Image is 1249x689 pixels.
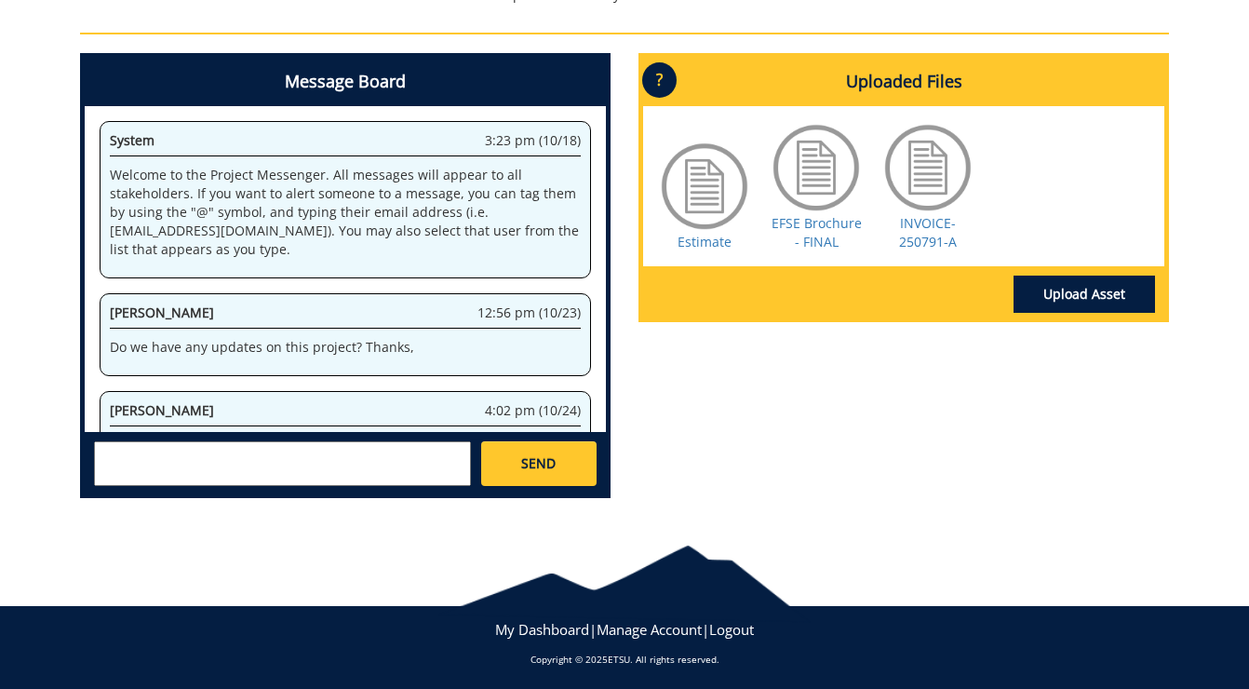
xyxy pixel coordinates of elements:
span: System [110,131,154,149]
span: 4:02 pm (10/24) [485,401,581,420]
a: Manage Account [597,620,702,639]
p: Do we have any updates on this project? Thanks, [110,338,581,357]
a: Logout [709,620,754,639]
textarea: messageToSend [94,441,471,486]
a: Upload Asset [1014,276,1155,313]
h4: Message Board [85,58,606,106]
a: Estimate [678,233,732,250]
span: 3:23 pm (10/18) [485,131,581,150]
span: [PERSON_NAME] [110,304,214,321]
p: ? [642,62,677,98]
a: EFSE Brochure - FINAL [772,214,862,250]
p: Welcome to the Project Messenger. All messages will appear to all stakeholders. If you want to al... [110,166,581,259]
span: [PERSON_NAME] [110,401,214,419]
h4: Uploaded Files [643,58,1164,106]
span: 12:56 pm (10/23) [477,304,581,322]
a: My Dashboard [495,620,589,639]
a: ETSU [608,653,630,666]
a: INVOICE-250791-A [899,214,957,250]
a: SEND [481,441,597,486]
span: SEND [521,454,556,473]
